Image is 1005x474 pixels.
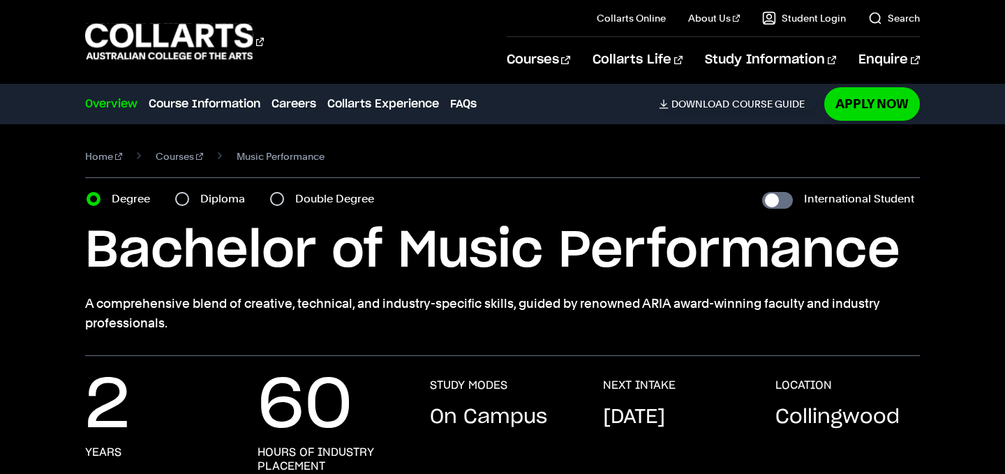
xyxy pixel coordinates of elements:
h3: hours of industry placement [258,445,402,473]
a: About Us [688,11,740,25]
a: FAQs [450,96,477,112]
h3: years [85,445,121,459]
p: A comprehensive blend of creative, technical, and industry-specific skills, guided by renowned AR... [85,294,919,333]
label: Double Degree [295,189,382,209]
label: Degree [112,189,158,209]
p: [DATE] [603,403,665,431]
a: DownloadCourse Guide [659,98,816,110]
a: Home [85,147,122,166]
div: Go to homepage [85,22,264,61]
h3: STUDY MODES [430,378,507,392]
span: Music Performance [237,147,325,166]
p: Collingwood [775,403,900,431]
a: Overview [85,96,137,112]
p: 60 [258,378,352,434]
h3: NEXT INTAKE [603,378,676,392]
p: 2 [85,378,130,434]
a: Collarts Life [593,37,683,83]
label: Diploma [200,189,253,209]
label: International Student [804,189,914,209]
a: Search [868,11,920,25]
a: Student Login [762,11,846,25]
a: Study Information [705,37,836,83]
h3: LOCATION [775,378,832,392]
h1: Bachelor of Music Performance [85,220,919,283]
p: On Campus [430,403,547,431]
a: Apply Now [824,87,920,120]
a: Courses [507,37,570,83]
a: Collarts Online [597,11,666,25]
a: Collarts Experience [327,96,439,112]
a: Careers [271,96,316,112]
a: Course Information [149,96,260,112]
span: Download [671,98,729,110]
a: Courses [156,147,203,166]
a: Enquire [858,37,919,83]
